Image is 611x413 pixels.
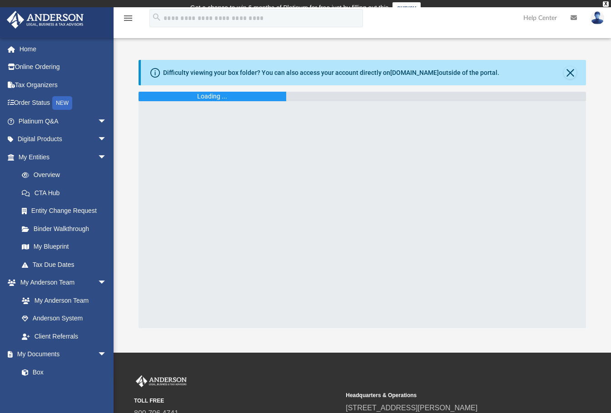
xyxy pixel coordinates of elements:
[6,148,120,166] a: My Entitiesarrow_drop_down
[4,11,86,29] img: Anderson Advisors Platinum Portal
[6,345,116,364] a: My Documentsarrow_drop_down
[603,1,609,7] div: close
[6,76,120,94] a: Tax Organizers
[591,11,604,25] img: User Pic
[98,112,116,131] span: arrow_drop_down
[98,274,116,292] span: arrow_drop_down
[98,148,116,167] span: arrow_drop_down
[190,2,389,13] div: Get a chance to win 6 months of Platinum for free just by filling out this
[13,220,120,238] a: Binder Walkthrough
[6,94,120,113] a: Order StatusNEW
[390,69,439,76] a: [DOMAIN_NAME]
[13,381,116,399] a: Meeting Minutes
[6,112,120,130] a: Platinum Q&Aarrow_drop_down
[13,166,120,184] a: Overview
[13,327,116,345] a: Client Referrals
[123,17,134,24] a: menu
[98,345,116,364] span: arrow_drop_down
[13,363,111,381] a: Box
[564,66,576,79] button: Close
[134,397,339,405] small: TOLL FREE
[6,274,116,292] a: My Anderson Teamarrow_drop_down
[6,58,120,76] a: Online Ordering
[392,2,421,13] a: survey
[197,92,227,101] div: Loading ...
[152,12,162,22] i: search
[52,96,72,110] div: NEW
[13,238,116,256] a: My Blueprint
[346,404,477,412] a: [STREET_ADDRESS][PERSON_NAME]
[6,130,120,148] a: Digital Productsarrow_drop_down
[123,13,134,24] i: menu
[98,130,116,149] span: arrow_drop_down
[346,391,551,399] small: Headquarters & Operations
[13,291,111,310] a: My Anderson Team
[13,256,120,274] a: Tax Due Dates
[13,184,120,202] a: CTA Hub
[134,375,189,387] img: Anderson Advisors Platinum Portal
[13,202,120,220] a: Entity Change Request
[13,310,116,328] a: Anderson System
[163,68,499,78] div: Difficulty viewing your box folder? You can also access your account directly on outside of the p...
[6,40,120,58] a: Home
